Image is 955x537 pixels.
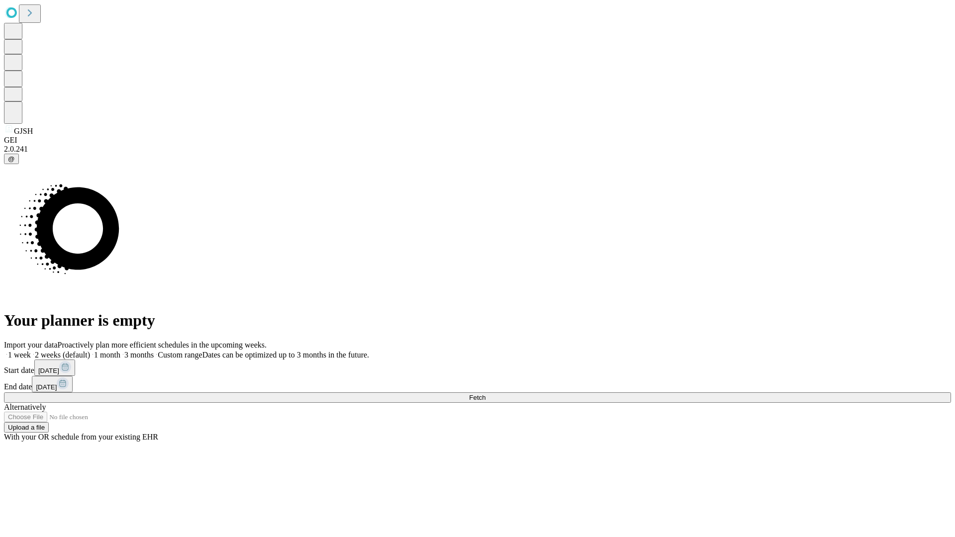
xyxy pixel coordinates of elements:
span: 3 months [124,351,154,359]
button: Upload a file [4,422,49,433]
div: GEI [4,136,951,145]
span: GJSH [14,127,33,135]
span: Dates can be optimized up to 3 months in the future. [202,351,369,359]
h1: Your planner is empty [4,311,951,330]
span: Proactively plan more efficient schedules in the upcoming weeks. [58,341,267,349]
button: @ [4,154,19,164]
span: Import your data [4,341,58,349]
span: 1 month [94,351,120,359]
div: Start date [4,359,951,376]
span: @ [8,155,15,163]
button: Fetch [4,392,951,403]
button: [DATE] [32,376,73,392]
span: Custom range [158,351,202,359]
span: 1 week [8,351,31,359]
span: Alternatively [4,403,46,411]
span: [DATE] [38,367,59,374]
span: Fetch [469,394,485,401]
button: [DATE] [34,359,75,376]
div: 2.0.241 [4,145,951,154]
span: [DATE] [36,383,57,391]
span: 2 weeks (default) [35,351,90,359]
span: With your OR schedule from your existing EHR [4,433,158,441]
div: End date [4,376,951,392]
